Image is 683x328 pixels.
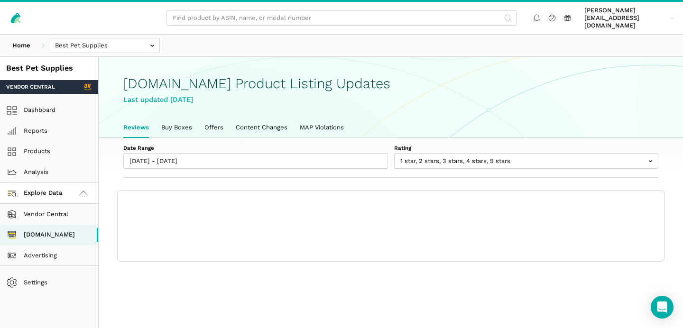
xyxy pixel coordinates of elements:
[230,118,294,137] a: Content Changes
[198,118,230,137] a: Offers
[9,188,63,199] span: Explore Data
[651,296,674,319] div: Open Intercom Messenger
[117,118,155,137] a: Reviews
[6,38,37,54] a: Home
[49,38,160,54] input: Best Pet Supplies
[123,144,388,152] label: Date Range
[394,144,659,152] label: Rating
[581,5,677,31] a: [PERSON_NAME][EMAIL_ADDRESS][DOMAIN_NAME]
[6,63,92,74] div: Best Pet Supplies
[584,7,667,30] span: [PERSON_NAME][EMAIL_ADDRESS][DOMAIN_NAME]
[394,153,659,169] input: 1 star, 2 stars, 3 stars, 4 stars, 5 stars
[155,118,198,137] a: Buy Boxes
[123,94,658,105] div: Last updated [DATE]
[123,76,658,91] h1: [DOMAIN_NAME] Product Listing Updates
[6,83,55,91] span: Vendor Central
[294,118,350,137] a: MAP Violations
[166,10,517,26] input: Find product by ASIN, name, or model number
